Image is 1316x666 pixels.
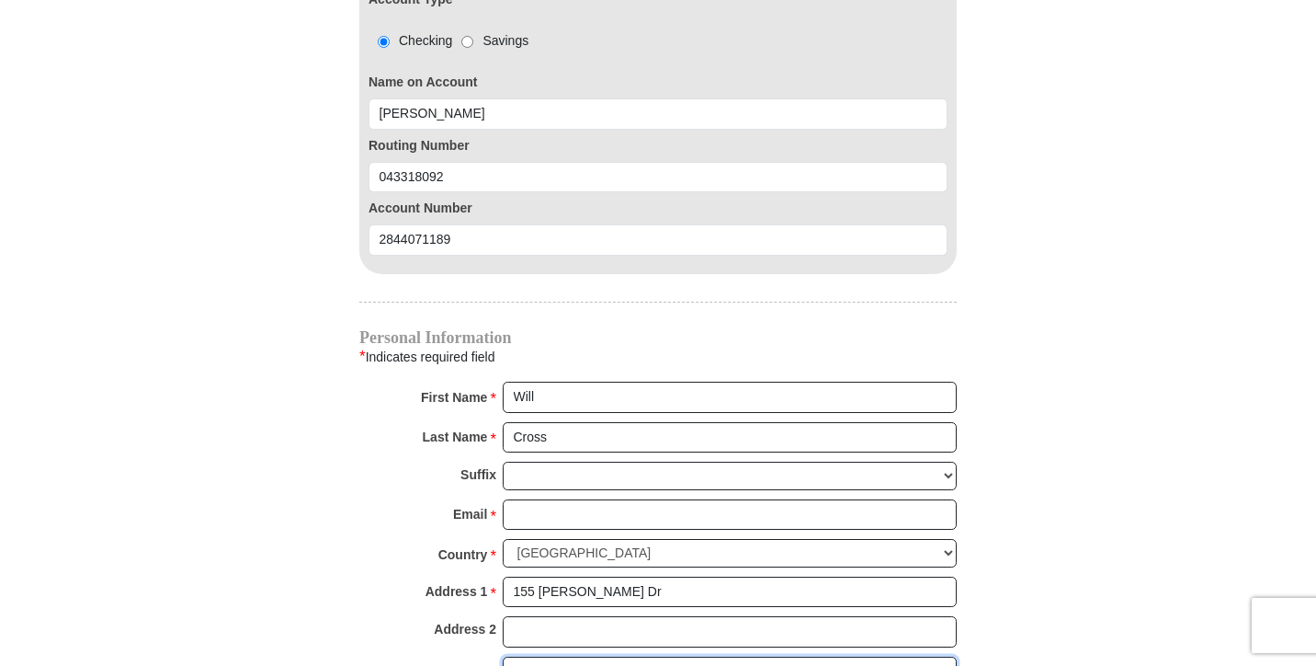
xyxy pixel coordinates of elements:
strong: Email [453,501,487,527]
div: Indicates required field [359,345,957,369]
strong: Last Name [423,424,488,450]
h4: Personal Information [359,330,957,345]
strong: Country [438,542,488,568]
strong: First Name [421,385,487,410]
label: Account Number [369,199,947,218]
strong: Address 1 [425,579,488,604]
label: Name on Account [369,73,947,92]
label: Routing Number [369,136,947,155]
strong: Suffix [460,462,496,488]
div: Checking Savings [369,31,528,51]
strong: Address 2 [434,616,496,642]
